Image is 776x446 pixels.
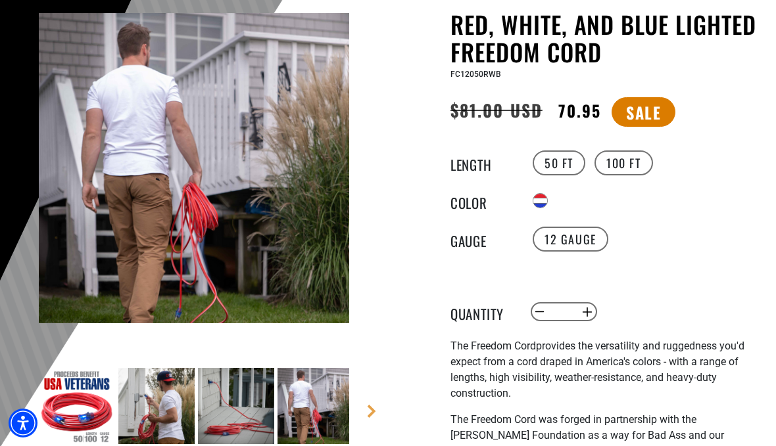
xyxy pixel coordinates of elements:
legend: Gauge [450,231,516,248]
a: Next [365,405,378,418]
label: 100 FT [594,150,653,175]
span: provides the versatility and ruggedness you'd expect from a cord draped in America's colors - wit... [450,340,744,399]
span: 70.95 [558,99,601,122]
label: Quantity [450,303,516,321]
label: 12 Gauge [533,227,608,252]
p: The Freedom Cord [450,338,766,401]
label: 50 FT [533,150,585,175]
h1: Red, White, and Blue Lighted Freedom Cord [450,11,766,66]
div: Accessibility Menu [9,409,37,437]
span: FC12050RWB [450,70,501,79]
legend: Color [450,192,516,210]
img: A person in a white shirt and brown pants walks away, holding a bundle of red cables near a house. [39,13,349,323]
legend: Length [450,154,516,171]
span: Sale [612,97,675,127]
s: Previous price was $81.00 [450,97,543,122]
